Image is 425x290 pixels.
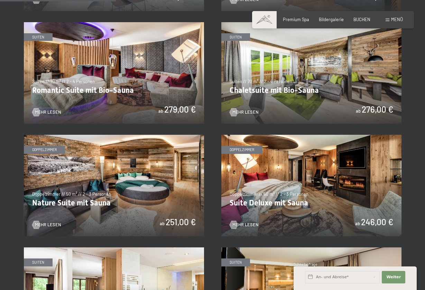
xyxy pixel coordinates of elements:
[319,17,344,22] a: Bildergalerie
[382,271,405,283] button: Weiter
[221,135,401,138] a: Suite Deluxe mit Sauna
[221,135,401,236] img: Suite Deluxe mit Sauna
[294,262,317,266] span: Schnellanfrage
[32,222,61,228] a: Mehr Lesen
[221,22,401,26] a: Chaletsuite mit Bio-Sauna
[391,17,403,22] span: Menü
[230,109,259,115] a: Mehr Lesen
[283,17,309,22] a: Premium Spa
[232,222,259,228] span: Mehr Lesen
[221,247,401,251] a: Alpin Studio
[24,22,204,26] a: Romantic Suite mit Bio-Sauna
[221,22,401,124] img: Chaletsuite mit Bio-Sauna
[353,17,370,22] a: BUCHEN
[24,22,204,124] img: Romantic Suite mit Bio-Sauna
[35,109,61,115] span: Mehr Lesen
[24,247,204,251] a: Family Suite
[24,135,204,236] img: Nature Suite mit Sauna
[386,274,401,280] span: Weiter
[232,109,259,115] span: Mehr Lesen
[24,135,204,138] a: Nature Suite mit Sauna
[230,222,259,228] a: Mehr Lesen
[32,109,61,115] a: Mehr Lesen
[35,222,61,228] span: Mehr Lesen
